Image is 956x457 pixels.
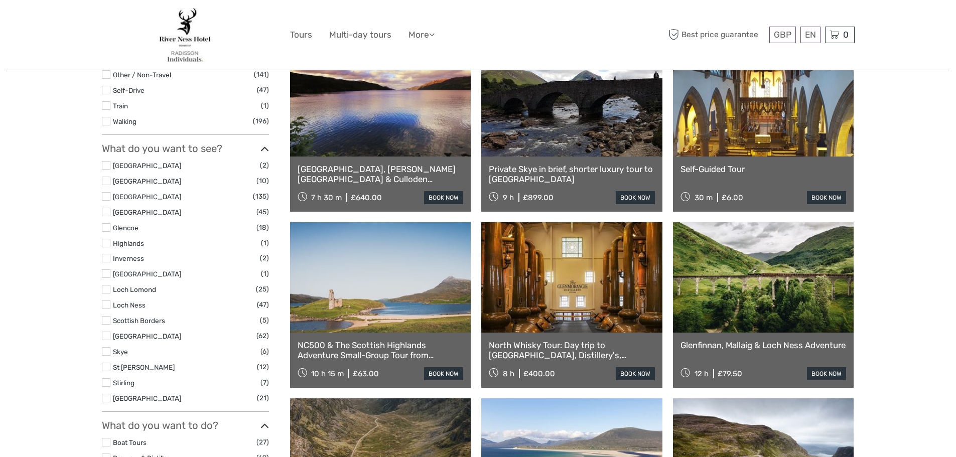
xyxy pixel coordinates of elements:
a: Glencoe [113,224,139,232]
span: 0 [842,30,850,40]
a: [GEOGRAPHIC_DATA] [113,162,181,170]
span: (6) [260,346,269,357]
a: Skye [113,348,128,356]
a: Glenfinnan, Mallaig & Loch Ness Adventure [680,340,847,350]
span: GBP [774,30,791,40]
a: [GEOGRAPHIC_DATA], [PERSON_NAME][GEOGRAPHIC_DATA] & Culloden Battlefield [298,164,464,185]
span: (1) [261,100,269,111]
div: £79.50 [718,369,742,378]
p: We're away right now. Please check back later! [14,18,113,26]
a: [GEOGRAPHIC_DATA] [113,332,181,340]
span: 7 h 30 m [311,193,342,202]
span: (47) [257,299,269,311]
a: Private Skye in brief, shorter luxury tour to [GEOGRAPHIC_DATA] [489,164,655,185]
a: Scottish Borders [113,317,165,325]
a: St [PERSON_NAME] [113,363,175,371]
img: 3291-065ce774-2bb8-4d36-ac00-65f65a84ed2e_logo_big.jpg [159,8,211,62]
span: Best price guarantee [666,27,767,43]
a: book now [424,367,463,380]
span: (141) [254,69,269,80]
a: book now [807,367,846,380]
div: £63.00 [353,369,379,378]
div: £899.00 [523,193,554,202]
a: Highlands [113,239,144,247]
span: 10 h 15 m [311,369,344,378]
a: Boat Tours [113,438,147,446]
button: Open LiveChat chat widget [115,16,127,28]
a: Other / Non-Travel [113,71,171,79]
a: book now [424,191,463,204]
a: Self-Guided Tour [680,164,847,174]
span: (135) [253,191,269,202]
div: £6.00 [722,193,743,202]
span: (27) [256,436,269,448]
a: [GEOGRAPHIC_DATA] [113,193,181,201]
a: Stirling [113,379,134,387]
div: £640.00 [351,193,382,202]
a: book now [616,191,655,204]
div: £400.00 [523,369,555,378]
span: (1) [261,268,269,279]
span: 8 h [503,369,514,378]
span: (62) [256,330,269,342]
span: (196) [253,115,269,127]
span: (7) [260,377,269,388]
span: 9 h [503,193,514,202]
span: (10) [256,175,269,187]
a: Walking [113,117,136,125]
span: (45) [256,206,269,218]
span: 12 h [695,369,709,378]
h3: What do you want to do? [102,419,269,431]
a: [GEOGRAPHIC_DATA] [113,177,181,185]
span: 30 m [695,193,713,202]
a: [GEOGRAPHIC_DATA] [113,270,181,278]
a: Loch Lomond [113,285,156,293]
a: Loch Ness [113,301,146,309]
a: [GEOGRAPHIC_DATA] [113,394,181,402]
span: (5) [260,315,269,326]
a: More [408,28,435,42]
span: (2) [260,160,269,171]
div: EN [800,27,821,43]
span: (1) [261,237,269,249]
a: book now [807,191,846,204]
a: North Whisky Tour: Day trip to [GEOGRAPHIC_DATA], Distillery's, [GEOGRAPHIC_DATA] [489,340,655,361]
span: (47) [257,84,269,96]
span: (12) [257,361,269,373]
a: Train [113,102,128,110]
h3: What do you want to see? [102,142,269,155]
a: Self-Drive [113,86,145,94]
span: (2) [260,252,269,264]
a: [GEOGRAPHIC_DATA] [113,208,181,216]
span: (18) [256,222,269,233]
span: (21) [257,392,269,404]
span: (25) [256,283,269,295]
a: Multi-day tours [329,28,391,42]
a: book now [616,367,655,380]
a: Inverness [113,254,144,262]
a: NC500 & The Scottish Highlands Adventure Small-Group Tour from [GEOGRAPHIC_DATA] [298,340,464,361]
a: Tours [290,28,312,42]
